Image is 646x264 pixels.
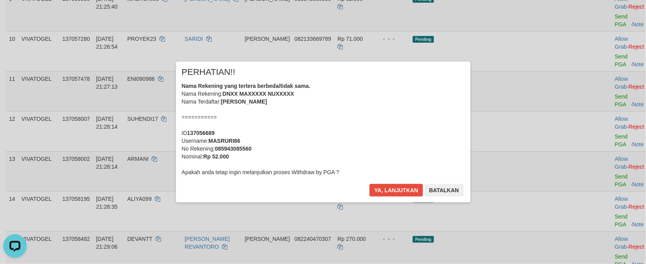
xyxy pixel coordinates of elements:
div: Nama Rekening: Nama Terdaftar: =========== ID Username: No Rekening: Nominal: Apakah anda tetap i... [182,82,465,176]
button: Open LiveChat chat widget [3,3,27,27]
button: Ya, lanjutkan [370,184,423,197]
b: Nama Rekening yang tertera berbeda/tidak sama. [182,83,311,89]
span: PERHATIAN!! [182,68,236,76]
b: Rp 52.000 [203,153,229,160]
b: [PERSON_NAME] [221,98,267,105]
b: 085943085560 [215,146,251,152]
button: Batalkan [425,184,464,197]
b: MASRURI86 [209,138,240,144]
b: DNXX MAXXXXX NUXXXXX [223,91,294,97]
b: 137056689 [187,130,215,136]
